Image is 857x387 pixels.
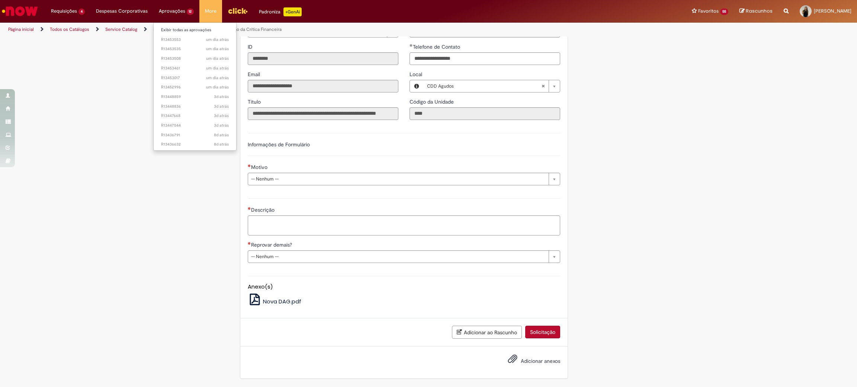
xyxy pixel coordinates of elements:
[248,107,398,120] input: Título
[161,132,229,138] span: R13436791
[161,46,229,52] span: R13453535
[161,94,229,100] span: R13448859
[105,26,137,32] a: Service Catalog
[161,123,229,129] span: R13447544
[410,98,455,105] label: Somente leitura - Código da Unidade
[154,121,237,130] a: Aberto R13447544 :
[525,326,560,338] button: Solicitação
[161,84,229,90] span: R13452996
[251,241,293,248] span: Reprovar demais?
[410,80,423,92] button: Local, Visualizar este registro CDD Agudos
[248,98,262,105] span: Somente leitura - Título
[154,131,237,139] a: Aberto R13436791 :
[154,26,237,34] a: Exibir todas as aprovações
[248,43,254,51] label: Somente leitura - ID
[248,207,251,210] span: Necessários
[410,98,455,105] span: Somente leitura - Código da Unidade
[6,23,566,36] ul: Trilhas de página
[187,9,194,15] span: 12
[248,43,254,50] span: Somente leitura - ID
[206,46,229,52] time: 27/08/2025 16:22:28
[410,71,424,78] span: Local
[251,206,276,213] span: Descrição
[154,140,237,149] a: Aberto R13436632 :
[537,80,549,92] abbr: Limpar campo Local
[259,7,302,16] div: Padroniza
[214,142,229,147] span: 8d atrás
[251,164,269,170] span: Motivo
[214,113,229,118] span: 3d atrás
[161,75,229,81] span: R13453017
[248,284,560,290] h5: Anexo(s)
[206,84,229,90] span: um dia atrás
[739,8,773,15] a: Rascunhos
[248,242,251,245] span: Necessários
[410,107,560,120] input: Código da Unidade
[154,83,237,91] a: Aberto R13452996 :
[154,36,237,44] a: Aberto R13453553 :
[154,64,237,72] a: Aberto R13453461 :
[427,80,541,92] span: CDD Agudos
[214,104,229,109] span: 3d atrás
[206,46,229,52] span: um dia atrás
[214,113,229,118] time: 26/08/2025 11:06:35
[159,7,185,15] span: Aprovações
[248,80,398,92] input: Email
[8,26,34,32] a: Página inicial
[506,352,519,369] button: Adicionar anexos
[206,56,229,61] span: um dia atrás
[214,123,229,128] time: 26/08/2025 10:45:30
[50,26,89,32] a: Todos os Catálogos
[248,71,261,78] label: Somente leitura - Email
[206,37,229,42] time: 27/08/2025 16:25:21
[206,65,229,71] span: um dia atrás
[746,7,773,14] span: Rascunhos
[222,26,282,32] a: Exceção da Crítica Financeira
[248,98,262,105] label: Somente leitura - Título
[283,7,302,16] p: +GenAi
[214,94,229,100] time: 26/08/2025 14:55:53
[153,22,237,151] ul: Aprovações
[452,326,522,339] button: Adicionar ao Rascunho
[154,103,237,111] a: Aberto R13448836 :
[228,5,248,16] img: click_logo_yellow_360x200.png
[96,7,148,15] span: Despesas Corporativas
[413,43,462,50] span: Telefone de Contato
[154,45,237,53] a: Aberto R13453535 :
[206,56,229,61] time: 27/08/2025 16:19:04
[251,173,545,185] span: -- Nenhum --
[206,75,229,81] span: um dia atrás
[161,104,229,110] span: R13448836
[720,9,728,15] span: 55
[410,52,560,65] input: Telefone de Contato
[814,8,851,14] span: [PERSON_NAME]
[161,37,229,43] span: R13453553
[251,251,545,263] span: -- Nenhum --
[161,142,229,147] span: R13436632
[214,142,229,147] time: 21/08/2025 14:34:36
[248,297,302,305] a: Nova DAG.pdf
[214,123,229,128] span: 3d atrás
[214,132,229,138] span: 8d atrás
[521,358,560,364] span: Adicionar anexos
[205,7,216,15] span: More
[206,75,229,81] time: 27/08/2025 15:07:56
[154,93,237,101] a: Aberto R13448859 :
[248,164,251,167] span: Necessários
[263,297,301,305] span: Nova DAG.pdf
[214,94,229,100] span: 3d atrás
[161,65,229,71] span: R13453461
[51,7,77,15] span: Requisições
[698,7,719,15] span: Favoritos
[410,44,413,47] span: Obrigatório Preenchido
[161,56,229,62] span: R13453508
[206,37,229,42] span: um dia atrás
[248,141,310,148] label: Informações de Formulário
[78,9,85,15] span: 4
[1,4,39,19] img: ServiceNow
[248,215,560,235] textarea: Descrição
[248,52,398,65] input: ID
[154,55,237,63] a: Aberto R13453508 :
[214,132,229,138] time: 21/08/2025 14:58:20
